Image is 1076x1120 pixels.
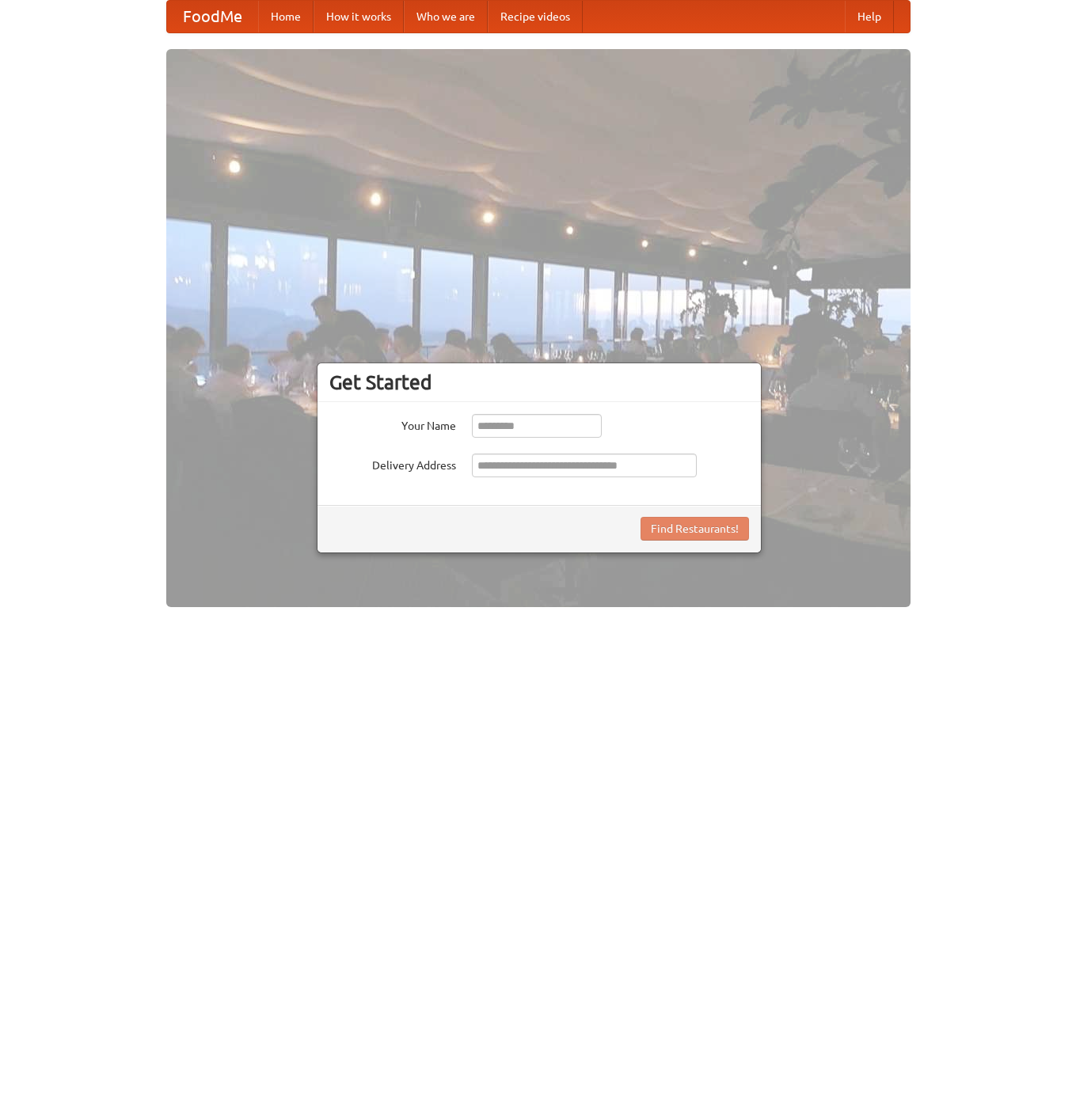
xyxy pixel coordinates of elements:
[329,370,749,394] h3: Get Started
[845,1,894,32] a: Help
[641,517,749,541] button: Find Restaurants!
[314,1,404,32] a: How it works
[329,454,456,473] label: Delivery Address
[488,1,583,32] a: Recipe videos
[167,1,258,32] a: FoodMe
[329,414,456,434] label: Your Name
[258,1,314,32] a: Home
[404,1,488,32] a: Who we are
